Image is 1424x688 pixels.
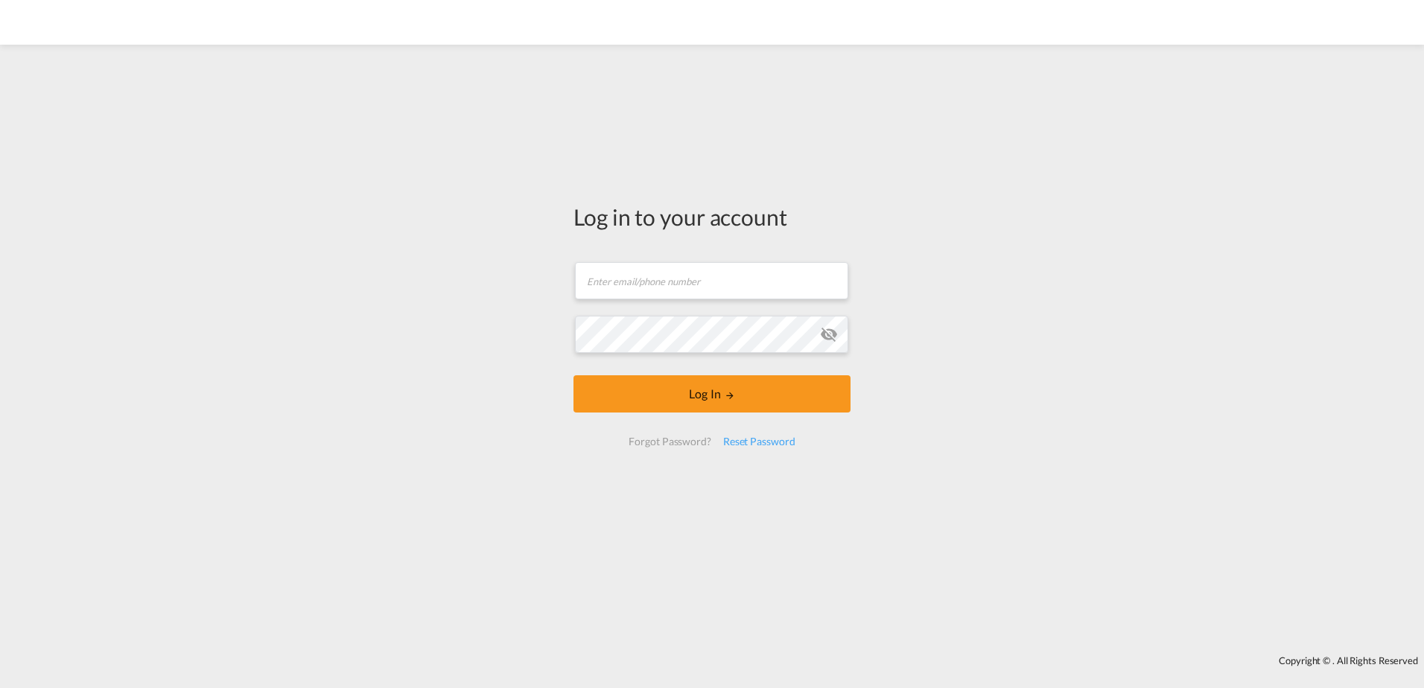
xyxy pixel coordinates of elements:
input: Enter email/phone number [575,262,848,299]
button: LOGIN [573,375,851,413]
div: Forgot Password? [623,428,716,455]
md-icon: icon-eye-off [820,325,838,343]
div: Reset Password [717,428,801,455]
div: Log in to your account [573,201,851,232]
